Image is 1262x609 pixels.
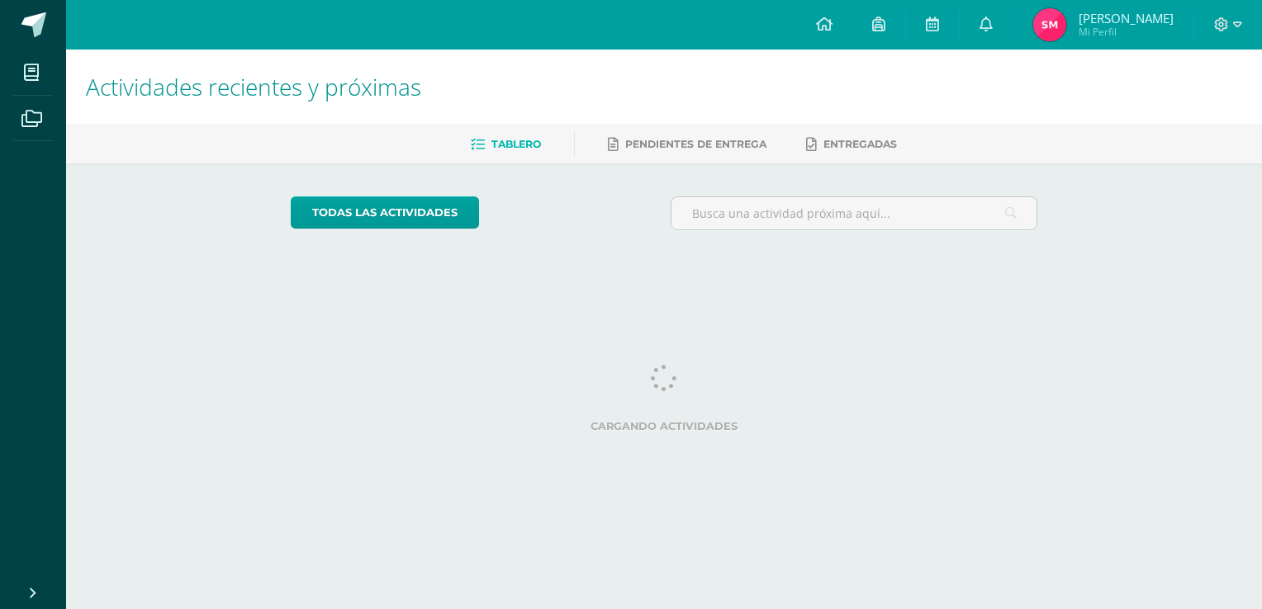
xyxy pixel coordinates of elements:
[491,138,541,150] span: Tablero
[291,420,1038,432] label: Cargando actividades
[291,196,479,229] a: todas las Actividades
[471,131,541,158] a: Tablero
[823,138,897,150] span: Entregadas
[1079,25,1174,39] span: Mi Perfil
[86,71,421,102] span: Actividades recientes y próximas
[608,131,766,158] a: Pendientes de entrega
[1033,8,1066,41] img: c7d2b792de1443581096360968678093.png
[625,138,766,150] span: Pendientes de entrega
[671,197,1037,229] input: Busca una actividad próxima aquí...
[806,131,897,158] a: Entregadas
[1079,10,1174,26] span: [PERSON_NAME]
